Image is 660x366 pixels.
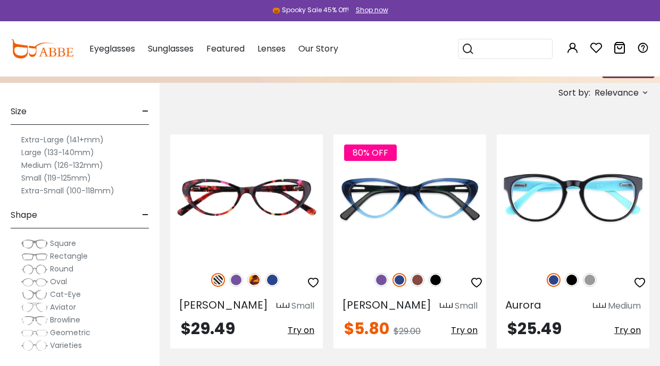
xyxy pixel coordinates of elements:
img: Gray [583,273,597,287]
span: Size [11,99,27,124]
img: Varieties.png [21,340,48,351]
span: $29.00 [394,325,421,337]
div: 🎃 Spooky Sale 45% Off! [272,5,349,15]
img: Square.png [21,239,48,249]
img: Rectangle.png [21,251,48,262]
button: Try on [614,321,641,340]
span: Eyeglasses [89,42,135,55]
img: abbeglasses.com [11,39,73,58]
button: Try on [451,321,478,340]
img: Blue [547,273,561,287]
label: Extra-Small (100-118mm) [21,184,114,197]
span: [PERSON_NAME] [179,297,268,312]
img: Black [565,273,579,287]
img: Blue [265,273,279,287]
img: Purple [229,273,243,287]
span: Square [50,238,76,249]
img: Pattern [211,273,225,287]
span: Our Story [298,42,338,55]
span: Browline [50,314,80,325]
span: $29.49 [181,317,235,340]
span: Sunglasses [148,42,194,55]
span: - [142,202,149,228]
span: Geometric [50,327,90,338]
div: Shop now [356,5,388,15]
img: Aviator.png [21,302,48,313]
span: Try on [451,324,478,336]
span: - [142,99,149,124]
label: Small (119-125mm) [21,172,91,184]
img: Pattern Elena - Acetate ,Universal Bridge Fit [170,134,323,261]
img: Browline.png [21,315,48,326]
img: Black [429,273,442,287]
img: Cat-Eye.png [21,290,48,300]
span: Oval [50,276,67,287]
label: Medium (126-132mm) [21,159,103,172]
div: Medium [608,300,641,312]
span: Featured [206,42,245,55]
img: Geometric.png [21,328,48,338]
span: Aviator [50,302,76,312]
span: Try on [288,324,314,336]
span: Cat-Eye [50,289,81,300]
span: Shape [11,202,37,228]
img: Blue [392,273,406,287]
label: Extra-Large (141+mm) [21,133,104,146]
span: $5.80 [344,317,389,340]
span: Varieties [50,340,82,351]
span: $25.49 [507,317,562,340]
span: 80% OFF [344,144,397,161]
img: size ruler [593,302,606,310]
img: Oval.png [21,277,48,287]
img: Purple [374,273,388,287]
img: Round.png [21,264,48,275]
div: Small [455,300,478,312]
img: size ruler [277,302,289,310]
img: Leopard [247,273,261,287]
span: [PERSON_NAME] [342,297,431,312]
img: Brown [411,273,424,287]
span: Lenses [257,42,286,55]
div: Small [291,300,314,312]
img: size ruler [440,302,453,310]
label: Large (133-140mm) [21,146,94,159]
span: Sort by: [558,87,590,99]
span: Round [50,263,73,274]
a: Shop now [350,5,388,14]
img: Blue Hannah - Acetate ,Universal Bridge Fit [333,134,486,261]
span: Rectangle [50,251,88,261]
span: Aurora [505,297,541,312]
span: Try on [614,324,641,336]
span: Relevance [595,83,639,103]
button: Try on [288,321,314,340]
img: Blue Aurora - Acetate ,Universal Bridge Fit [497,134,649,261]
